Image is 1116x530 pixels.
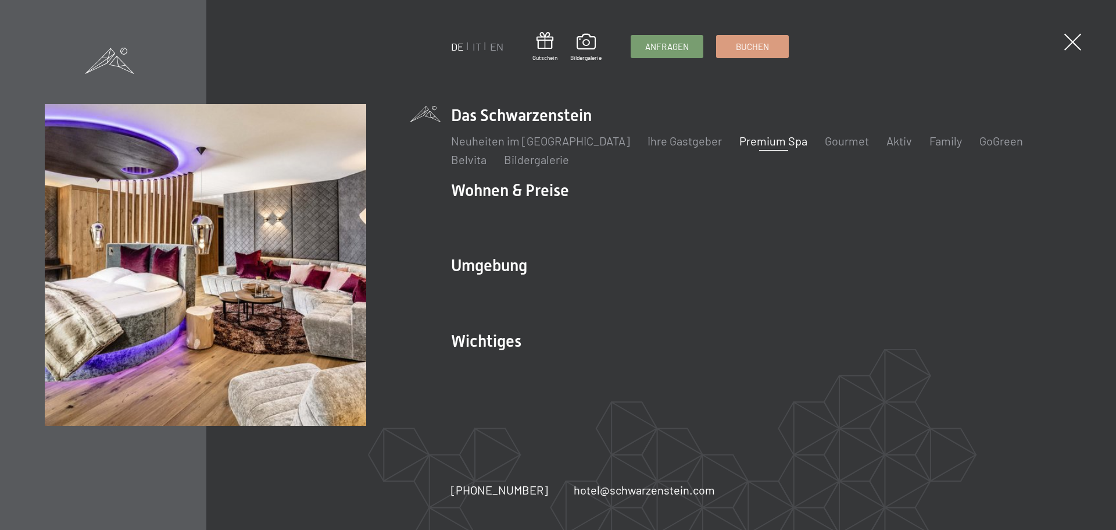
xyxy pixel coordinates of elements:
[45,104,366,426] img: Ein Wellness-Urlaub in Südtirol – 7.700 m² Spa, 10 Saunen
[648,134,722,148] a: Ihre Gastgeber
[574,482,715,498] a: hotel@schwarzenstein.com
[451,482,548,498] a: [PHONE_NUMBER]
[979,134,1023,148] a: GoGreen
[532,32,557,62] a: Gutschein
[504,152,569,166] a: Bildergalerie
[929,134,962,148] a: Family
[451,40,464,53] a: DE
[739,134,807,148] a: Premium Spa
[645,41,689,53] span: Anfragen
[570,34,602,62] a: Bildergalerie
[532,54,557,62] span: Gutschein
[451,152,487,166] a: Belvita
[736,41,769,53] span: Buchen
[631,35,703,58] a: Anfragen
[490,40,503,53] a: EN
[570,54,602,62] span: Bildergalerie
[886,134,912,148] a: Aktiv
[717,35,788,58] a: Buchen
[451,483,548,497] span: [PHONE_NUMBER]
[473,40,481,53] a: IT
[451,134,630,148] a: Neuheiten im [GEOGRAPHIC_DATA]
[825,134,869,148] a: Gourmet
